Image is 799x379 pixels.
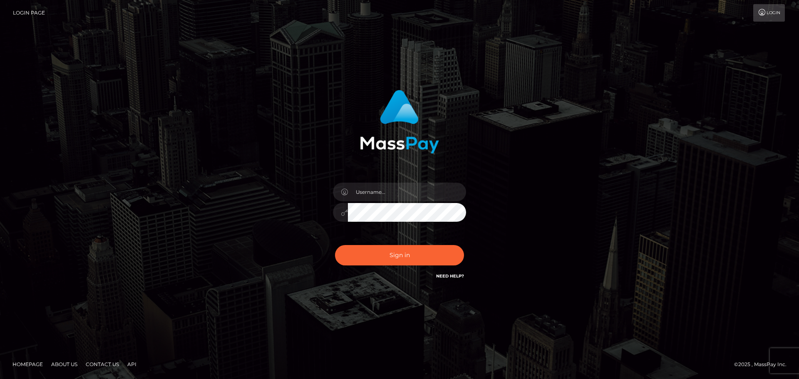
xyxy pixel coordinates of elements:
a: About Us [48,358,81,371]
a: Contact Us [82,358,122,371]
img: MassPay Login [360,90,439,154]
a: Need Help? [436,273,464,279]
a: Homepage [9,358,46,371]
a: Login [753,4,785,22]
button: Sign in [335,245,464,265]
div: © 2025 , MassPay Inc. [734,360,793,369]
a: Login Page [13,4,45,22]
a: API [124,358,140,371]
input: Username... [348,183,466,201]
